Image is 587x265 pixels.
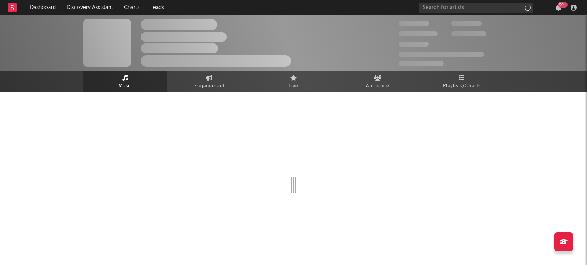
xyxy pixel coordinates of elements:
[451,31,486,36] span: 1,000,000
[451,21,482,26] span: 100,000
[118,82,133,91] span: Music
[420,71,504,92] a: Playlists/Charts
[366,82,389,91] span: Audience
[167,71,251,92] a: Engagement
[399,52,484,57] span: 50,000,000 Monthly Listeners
[251,71,336,92] a: Live
[336,71,420,92] a: Audience
[194,82,225,91] span: Engagement
[399,42,429,47] span: 100,000
[399,31,438,36] span: 50,000,000
[399,21,429,26] span: 300,000
[556,5,561,11] button: 99+
[419,3,533,13] input: Search for artists
[443,82,481,91] span: Playlists/Charts
[289,82,298,91] span: Live
[83,71,167,92] a: Music
[399,61,444,66] span: Jump Score: 85.0
[558,2,568,8] div: 99 +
